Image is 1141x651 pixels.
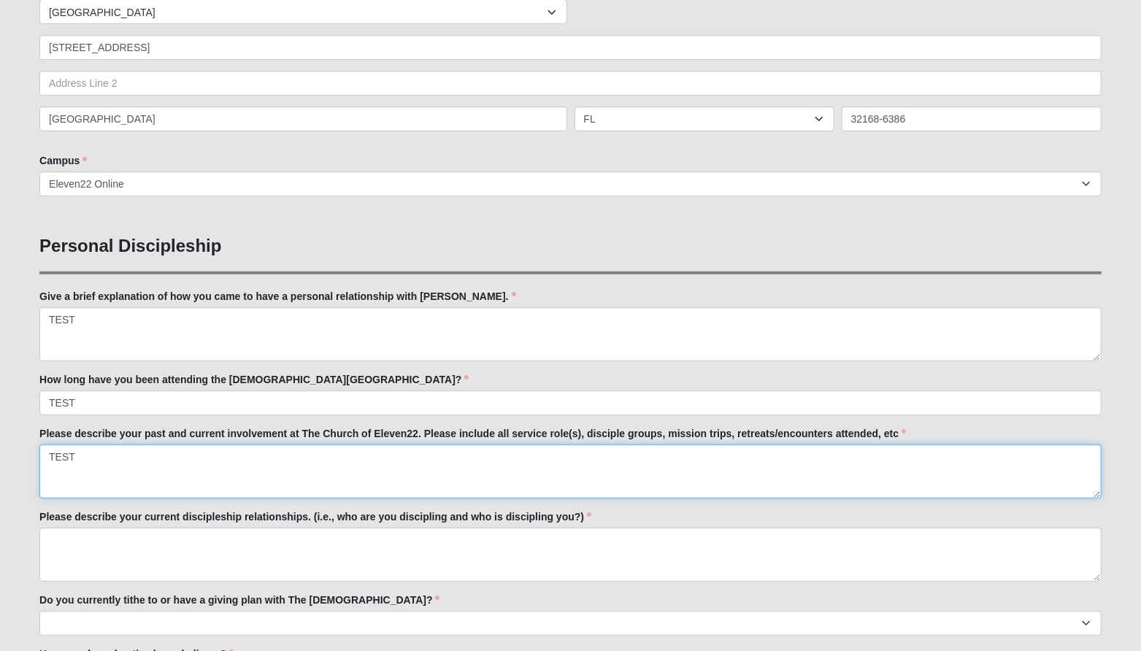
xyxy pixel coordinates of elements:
h3: Personal Discipleship [39,236,1102,257]
label: How long have you been attending the [DEMOGRAPHIC_DATA][GEOGRAPHIC_DATA]? [39,372,469,387]
label: Please describe your current discipleship relationships. (i.e., who are you discipling and who is... [39,509,591,524]
label: Give a brief explanation of how you came to have a personal relationship with [PERSON_NAME]. [39,289,516,304]
input: City [39,107,566,131]
label: Please describe your past and current involvement at The Church of Eleven22. Please include all s... [39,426,906,441]
input: Address Line 2 [39,71,1102,96]
label: Campus [39,153,87,168]
label: Do you currently tithe to or have a giving plan with The [DEMOGRAPHIC_DATA]? [39,593,440,607]
input: Address Line 1 [39,35,1102,60]
input: Zip [842,107,1102,131]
